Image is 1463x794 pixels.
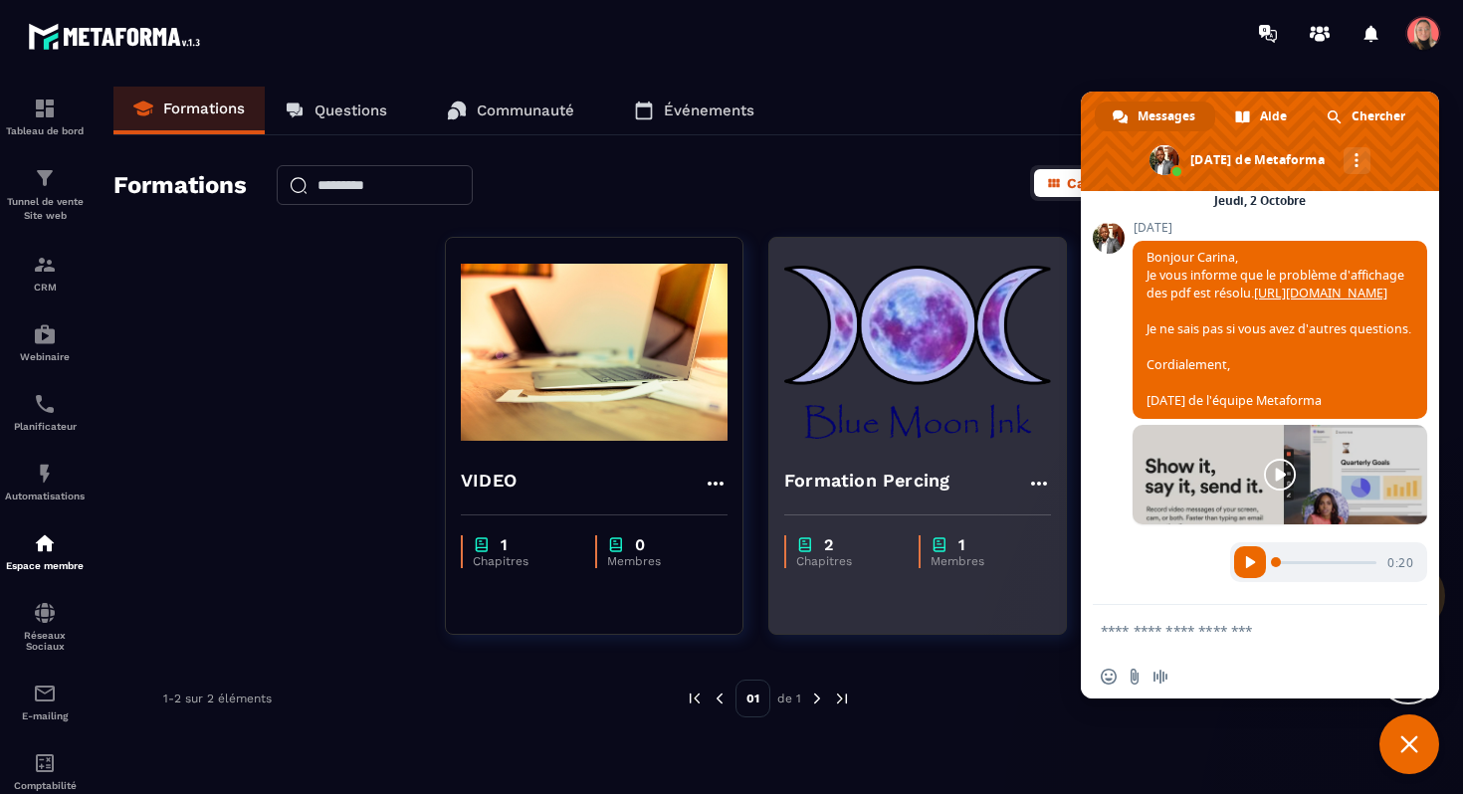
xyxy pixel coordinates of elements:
[1254,285,1387,301] a: [URL][DOMAIN_NAME]
[1379,714,1439,774] div: Fermer le chat
[1147,249,1411,409] span: Bonjour Carina, Je vous informe que le problème d'affichage des pdf est résolu. Je ne sais pas si...
[33,462,57,486] img: automations
[607,535,625,554] img: chapter
[1214,195,1306,207] div: Jeudi, 2 Octobre
[5,195,85,223] p: Tunnel de vente Site web
[113,165,247,207] h2: Formations
[1152,669,1168,685] span: Message audio
[5,282,85,293] p: CRM
[1217,101,1307,131] div: Aide
[5,560,85,571] p: Espace membre
[33,97,57,120] img: formation
[808,690,826,707] img: next
[33,531,57,555] img: automations
[5,491,85,501] p: Automatisations
[473,535,491,554] img: chapter
[784,253,1051,452] img: formation-background
[931,554,1031,568] p: Membres
[1101,622,1375,640] textarea: Entrez votre message...
[33,682,57,705] img: email
[796,535,814,554] img: chapter
[1095,101,1215,131] div: Messages
[5,516,85,586] a: automationsautomationsEspace membre
[5,630,85,652] p: Réseaux Sociaux
[958,535,965,554] p: 1
[635,535,645,554] p: 0
[1127,669,1143,685] span: Envoyer un fichier
[33,322,57,346] img: automations
[1344,147,1370,174] div: Autres canaux
[686,690,704,707] img: prev
[501,535,508,554] p: 1
[1034,169,1117,197] button: Carte
[28,18,207,55] img: logo
[5,421,85,432] p: Planificateur
[735,680,770,717] p: 01
[33,166,57,190] img: formation
[33,601,57,625] img: social-network
[1352,101,1405,131] span: Chercher
[461,253,728,452] img: formation-background
[5,447,85,516] a: automationsautomationsAutomatisations
[796,554,899,568] p: Chapitres
[784,467,949,495] h4: Formation Percing
[265,87,407,134] a: Questions
[33,751,57,775] img: accountant
[5,238,85,307] a: formationformationCRM
[1133,221,1427,235] span: [DATE]
[824,535,833,554] p: 2
[1101,669,1117,685] span: Insérer un emoji
[607,554,708,568] p: Membres
[1309,101,1425,131] div: Chercher
[768,237,1092,660] a: formation-backgroundFormation Percingchapter2Chapitreschapter1Membres
[5,586,85,667] a: social-networksocial-networkRéseaux Sociaux
[5,780,85,791] p: Comptabilité
[5,151,85,238] a: formationformationTunnel de vente Site web
[5,667,85,736] a: emailemailE-mailing
[777,691,801,706] p: de 1
[1067,175,1105,191] span: Carte
[5,377,85,447] a: schedulerschedulerPlanificateur
[5,307,85,377] a: automationsautomationsWebinaire
[931,535,948,554] img: chapter
[477,101,574,119] p: Communauté
[461,467,517,495] h4: VIDEO
[163,99,245,117] p: Formations
[1234,546,1266,578] span: Écouter l'audio
[614,87,774,134] a: Événements
[445,237,768,660] a: formation-backgroundVIDEOchapter1Chapitreschapter0Membres
[1260,101,1287,131] span: Aide
[33,253,57,277] img: formation
[314,101,387,119] p: Questions
[1138,101,1195,131] span: Messages
[5,82,85,151] a: formationformationTableau de bord
[427,87,594,134] a: Communauté
[163,692,272,705] p: 1-2 sur 2 éléments
[5,351,85,362] p: Webinaire
[1387,554,1413,571] span: 0:20
[33,392,57,416] img: scheduler
[711,690,729,707] img: prev
[664,101,754,119] p: Événements
[473,554,575,568] p: Chapitres
[5,710,85,721] p: E-mailing
[113,87,265,134] a: Formations
[833,690,851,707] img: next
[5,125,85,136] p: Tableau de bord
